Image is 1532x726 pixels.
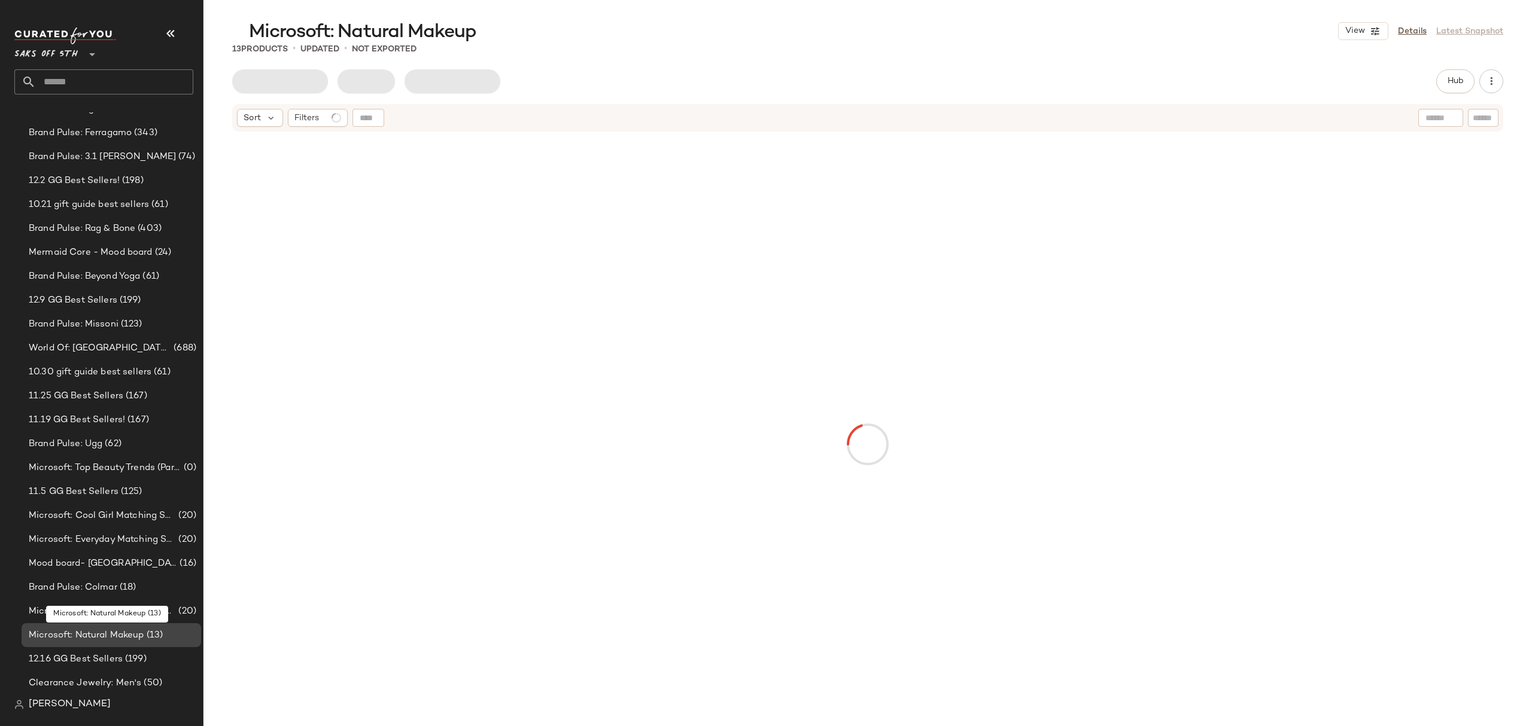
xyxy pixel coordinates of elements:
[29,461,181,475] span: Microsoft: Top Beauty Trends (Parent LP)
[123,389,147,403] span: (167)
[176,533,196,547] span: (20)
[232,43,288,56] div: Products
[120,174,144,188] span: (198)
[151,365,171,379] span: (61)
[14,28,116,44] img: cfy_white_logo.C9jOOHJF.svg
[29,605,176,618] span: Microsoft: Vacation Matching Sets
[181,461,196,475] span: (0)
[344,42,347,56] span: •
[29,509,176,523] span: Microsoft: Cool Girl Matching Sets
[1398,25,1427,38] a: Details
[29,389,123,403] span: 11.25 GG Best Sellers
[352,43,417,56] p: Not Exported
[117,294,141,307] span: (199)
[118,485,142,499] span: (125)
[29,270,140,283] span: Brand Pulse: Beyond Yoga
[132,126,157,140] span: (343)
[144,629,163,642] span: (13)
[14,41,78,62] span: Saks OFF 5TH
[232,45,241,54] span: 13
[29,222,135,236] span: Brand Pulse: Rag & Bone
[29,198,149,212] span: 10.21 gift guide best sellers
[118,318,142,331] span: (123)
[29,485,118,499] span: 11.5 GG Best Sellers
[1447,77,1464,86] span: Hub
[153,246,172,260] span: (24)
[1345,26,1365,36] span: View
[29,413,125,427] span: 11.19 GG Best Sellers!
[123,652,147,666] span: (199)
[14,700,24,709] img: svg%3e
[29,318,118,331] span: Brand Pulse: Missoni
[29,174,120,188] span: 12.2 GG Best Sellers!
[29,294,117,307] span: 12.9 GG Best Sellers
[29,557,177,571] span: Mood board- [GEOGRAPHIC_DATA] Vacation
[176,150,195,164] span: (74)
[300,43,339,56] p: updated
[29,697,111,712] span: [PERSON_NAME]
[176,509,196,523] span: (20)
[141,676,162,690] span: (50)
[140,270,159,283] span: (61)
[125,413,149,427] span: (167)
[102,437,121,451] span: (62)
[29,437,102,451] span: Brand Pulse: Ugg
[244,112,261,124] span: Sort
[29,126,132,140] span: Brand Pulse: Ferragamo
[29,676,141,690] span: Clearance Jewelry: Men's
[249,20,476,44] span: Microsoft: Natural Makeup
[29,581,117,594] span: Brand Pulse: Colmar
[177,557,196,571] span: (16)
[117,581,136,594] span: (18)
[29,246,153,260] span: Mermaid Core - Mood board
[176,605,196,618] span: (20)
[29,365,151,379] span: 10.30 gift guide best sellers
[29,341,171,355] span: World Of: [GEOGRAPHIC_DATA] (Mens)
[29,629,144,642] span: Microsoft: Natural Makeup
[135,222,162,236] span: (403)
[293,42,296,56] span: •
[1436,69,1475,93] button: Hub
[29,150,176,164] span: Brand Pulse: 3.1 [PERSON_NAME]
[29,652,123,666] span: 12.16 GG Best Sellers
[294,112,319,124] span: Filters
[149,198,168,212] span: (61)
[171,341,196,355] span: (688)
[1338,22,1388,40] button: View
[29,533,176,547] span: Microsoft: Everyday Matching Sets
